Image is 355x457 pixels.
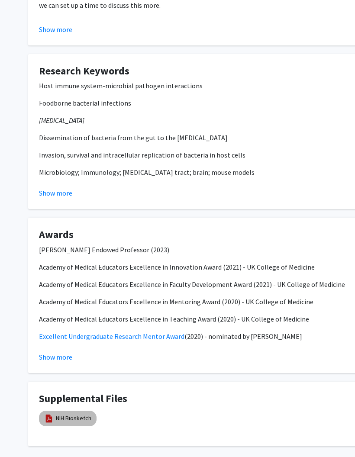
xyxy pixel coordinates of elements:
img: pdf_icon.png [44,414,54,423]
em: [MEDICAL_DATA] [39,116,84,125]
a: Excellent Undergraduate Research Mentor Award [39,332,184,341]
span: Academy of Medical Educators Excellence in Innovation Award (2021) - UK College of Medicine [39,263,315,271]
button: Show more [39,188,72,198]
iframe: Chat [6,418,37,451]
span: (2020) - nominated by [PERSON_NAME] [184,332,302,341]
span: [PERSON_NAME] Endowed Professor (2023) [39,245,169,254]
button: Show more [39,24,72,35]
button: Show more [39,352,72,362]
a: NIH Biosketch [56,414,91,423]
